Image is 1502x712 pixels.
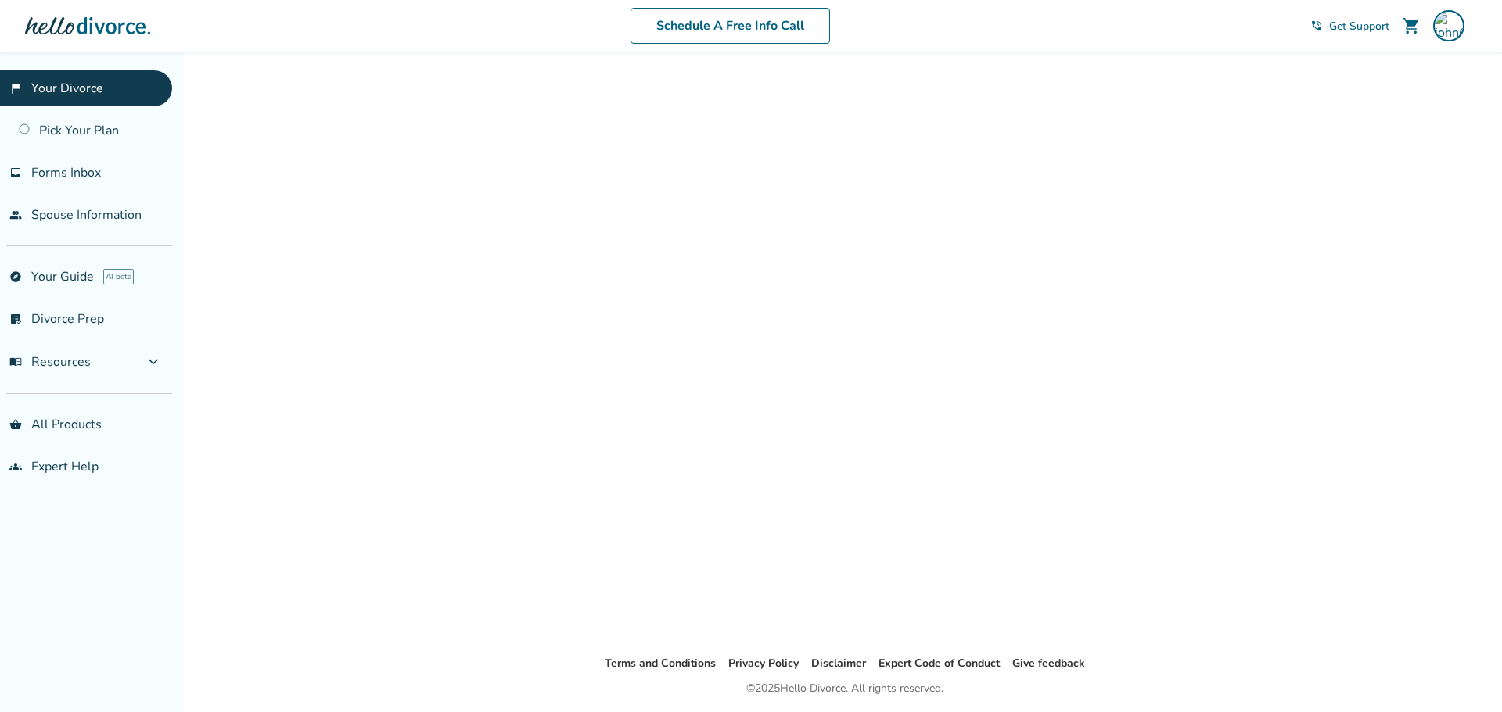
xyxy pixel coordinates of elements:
li: Give feedback [1012,654,1085,673]
a: Schedule A Free Info Call [631,8,830,44]
img: john@westhollywood.com [1433,10,1464,41]
div: © 2025 Hello Divorce. All rights reserved. [746,679,943,698]
span: AI beta [103,269,134,284]
span: groups [9,460,22,473]
span: Forms Inbox [31,164,101,181]
span: expand_more [144,352,163,371]
span: shopping_cart [1402,16,1421,35]
span: Resources [9,353,91,370]
span: Get Support [1329,19,1389,34]
a: Terms and Conditions [605,656,716,671]
span: people [9,209,22,221]
span: shopping_basket [9,418,22,431]
a: phone_in_talkGet Support [1310,19,1389,34]
span: phone_in_talk [1310,20,1323,32]
span: inbox [9,166,22,179]
a: Privacy Policy [728,656,799,671]
span: list_alt_check [9,313,22,325]
span: menu_book [9,356,22,368]
a: Expert Code of Conduct [879,656,1000,671]
li: Disclaimer [811,654,866,673]
span: explore [9,270,22,283]
span: flag_2 [9,82,22,95]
